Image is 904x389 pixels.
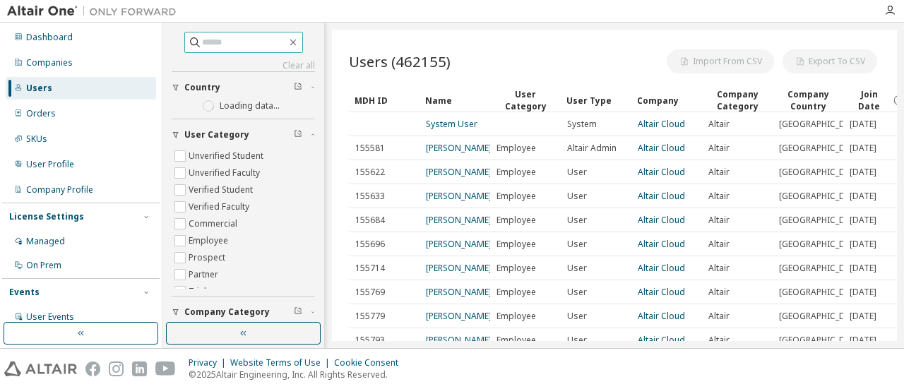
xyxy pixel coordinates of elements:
[426,310,492,322] a: [PERSON_NAME]
[708,88,767,112] div: Company Category
[638,142,685,154] a: Altair Cloud
[496,167,536,178] span: Employee
[189,181,256,198] label: Verified Student
[779,263,864,274] span: [GEOGRAPHIC_DATA]
[850,263,876,274] span: [DATE]
[189,357,230,369] div: Privacy
[708,215,730,226] span: Altair
[426,190,492,202] a: [PERSON_NAME]
[184,82,220,93] span: Country
[708,287,730,298] span: Altair
[779,239,864,250] span: [GEOGRAPHIC_DATA]
[189,198,252,215] label: Verified Faculty
[9,287,40,298] div: Events
[637,89,696,112] div: Company
[426,262,492,274] a: [PERSON_NAME]
[779,215,864,226] span: [GEOGRAPHIC_DATA]
[496,215,536,226] span: Employee
[496,143,536,154] span: Employee
[496,335,536,346] span: Employee
[172,72,315,103] button: Country
[26,184,93,196] div: Company Profile
[850,119,876,130] span: [DATE]
[567,191,587,202] span: User
[349,52,451,71] span: Users (462155)
[189,283,209,300] label: Trial
[355,143,385,154] span: 155581
[849,88,889,112] span: Join Date
[567,167,587,178] span: User
[189,249,228,266] label: Prospect
[567,287,587,298] span: User
[230,357,334,369] div: Website Terms of Use
[109,361,124,376] img: instagram.svg
[779,287,864,298] span: [GEOGRAPHIC_DATA]
[294,306,302,318] span: Clear filter
[779,119,864,130] span: [GEOGRAPHIC_DATA]
[172,297,315,328] button: Company Category
[355,287,385,298] span: 155769
[496,239,536,250] span: Employee
[4,361,77,376] img: altair_logo.svg
[26,108,56,119] div: Orders
[779,335,864,346] span: [GEOGRAPHIC_DATA]
[85,361,100,376] img: facebook.svg
[638,310,685,322] a: Altair Cloud
[708,335,730,346] span: Altair
[189,215,240,232] label: Commercial
[426,166,492,178] a: [PERSON_NAME]
[355,191,385,202] span: 155633
[132,361,147,376] img: linkedin.svg
[567,119,597,130] span: System
[26,260,61,271] div: On Prem
[355,167,385,178] span: 155622
[708,119,730,130] span: Altair
[26,133,47,145] div: SKUs
[779,167,864,178] span: [GEOGRAPHIC_DATA]
[667,49,774,73] button: Import From CSV
[355,239,385,250] span: 155696
[189,369,407,381] p: © 2025 Altair Engineering, Inc. All Rights Reserved.
[638,262,685,274] a: Altair Cloud
[567,239,587,250] span: User
[426,142,492,154] a: [PERSON_NAME]
[850,311,876,322] span: [DATE]
[567,215,587,226] span: User
[638,214,685,226] a: Altair Cloud
[708,239,730,250] span: Altair
[496,88,555,112] div: User Category
[26,311,74,323] div: User Events
[355,215,385,226] span: 155684
[26,159,74,170] div: User Profile
[355,89,414,112] div: MDH ID
[567,311,587,322] span: User
[355,311,385,322] span: 155779
[426,214,492,226] a: [PERSON_NAME]
[426,238,492,250] a: [PERSON_NAME]
[425,89,484,112] div: Name
[708,263,730,274] span: Altair
[850,287,876,298] span: [DATE]
[496,311,536,322] span: Employee
[26,83,52,94] div: Users
[189,266,221,283] label: Partner
[778,88,838,112] div: Company Country
[783,49,877,73] button: Export To CSV
[155,361,176,376] img: youtube.svg
[7,4,184,18] img: Altair One
[567,263,587,274] span: User
[708,167,730,178] span: Altair
[26,236,65,247] div: Managed
[189,164,263,181] label: Unverified Faculty
[355,263,385,274] span: 155714
[638,166,685,178] a: Altair Cloud
[496,263,536,274] span: Employee
[567,335,587,346] span: User
[850,215,876,226] span: [DATE]
[850,335,876,346] span: [DATE]
[496,191,536,202] span: Employee
[26,32,73,43] div: Dashboard
[638,190,685,202] a: Altair Cloud
[708,311,730,322] span: Altair
[426,334,492,346] a: [PERSON_NAME]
